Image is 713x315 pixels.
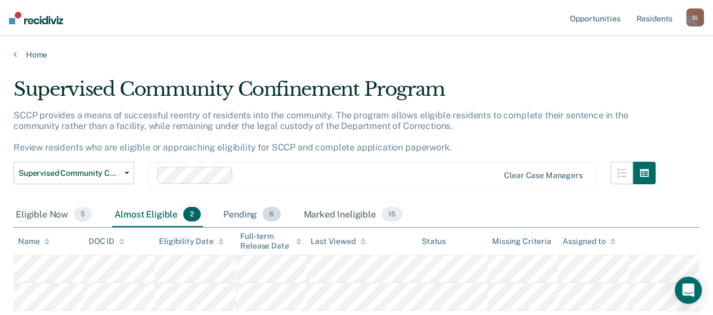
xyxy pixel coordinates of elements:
[14,78,656,110] div: Supervised Community Confinement Program
[74,207,92,221] span: 5
[492,237,551,246] div: Missing Criteria
[240,232,302,251] div: Full-term Release Date
[422,237,446,246] div: Status
[686,8,704,26] div: S (
[14,50,699,60] a: Home
[112,202,203,227] div: Almost Eligible2
[675,277,702,304] div: Open Intercom Messenger
[382,207,402,221] span: 15
[263,207,281,221] span: 6
[18,237,50,246] div: Name
[563,237,615,246] div: Assigned to
[9,12,63,24] img: Recidiviz
[88,237,125,246] div: DOC ID
[14,202,94,227] div: Eligible Now5
[19,168,120,178] span: Supervised Community Confinement Program
[183,207,201,221] span: 2
[301,202,404,227] div: Marked Ineligible15
[14,162,134,184] button: Supervised Community Confinement Program
[14,110,628,153] p: SCCP provides a means of successful reentry of residents into the community. The program allows e...
[221,202,283,227] div: Pending6
[504,171,582,180] div: Clear case managers
[686,8,704,26] button: S(
[311,237,365,246] div: Last Viewed
[159,237,224,246] div: Eligibility Date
